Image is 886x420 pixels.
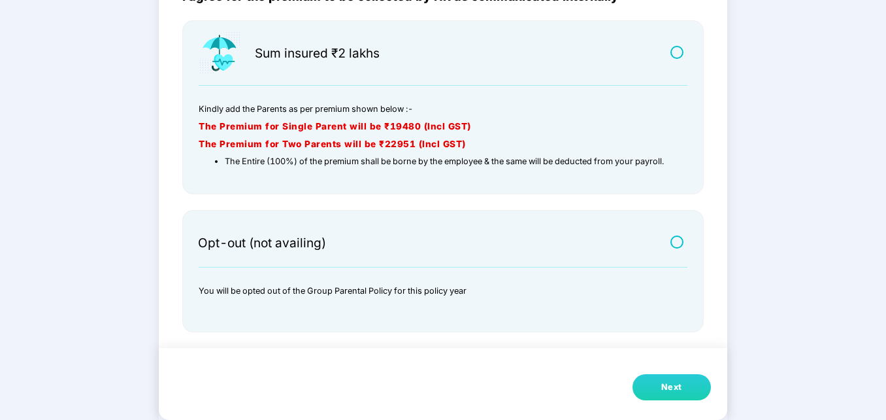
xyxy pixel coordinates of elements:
strong: The Premium for Two Parents will be ₹22951 (Incl GST) [199,139,466,149]
img: icon [198,31,242,75]
span: The Entire (100%) of the premium shall be borne by the employee & the same will be deducted from ... [225,156,664,166]
div: Opt-out (not availing) [198,237,326,251]
span: Kindly add the Parents as per premium shown below :- [199,104,413,114]
button: Next [632,374,711,400]
strong: The Premium for Single Parent will be ₹19480 (Incl GST) [199,121,471,131]
div: Next [661,381,682,394]
div: Sum insured ₹2 lakhs [255,47,380,61]
span: You will be opted out of the Group Parental Policy for this policy year [199,286,467,296]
